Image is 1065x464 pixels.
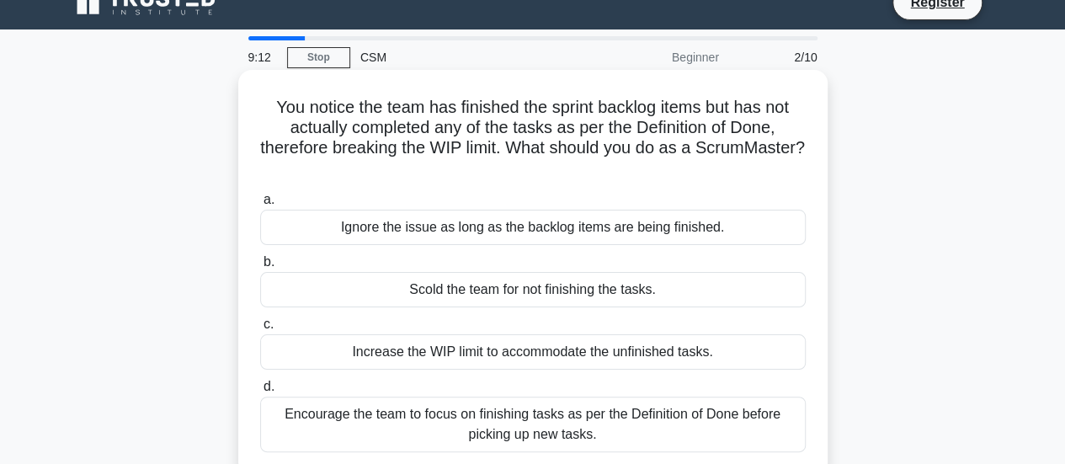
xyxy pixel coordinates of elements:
[260,397,806,452] div: Encourage the team to focus on finishing tasks as per the Definition of Done before picking up ne...
[258,97,807,179] h5: You notice the team has finished the sprint backlog items but has not actually completed any of t...
[350,40,582,74] div: CSM
[264,254,274,269] span: b.
[582,40,729,74] div: Beginner
[264,192,274,206] span: a.
[729,40,828,74] div: 2/10
[287,47,350,68] a: Stop
[238,40,287,74] div: 9:12
[264,379,274,393] span: d.
[260,210,806,245] div: Ignore the issue as long as the backlog items are being finished.
[260,272,806,307] div: Scold the team for not finishing the tasks.
[260,334,806,370] div: Increase the WIP limit to accommodate the unfinished tasks.
[264,317,274,331] span: c.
